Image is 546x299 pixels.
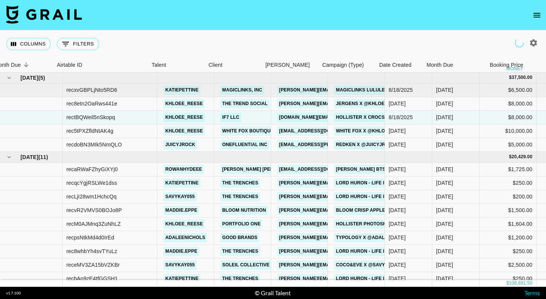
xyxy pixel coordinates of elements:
[66,206,122,214] div: recvR2VMVS0BOJo8P
[389,275,406,282] div: 8/26/2025
[515,38,524,48] span: Refreshing clients, campaigns...
[334,126,442,136] a: White Fox x @khloee_reese September
[334,274,413,283] a: Lord Huron - Life is Strange
[57,58,82,72] div: Airtable ID
[163,99,205,109] a: khloee_reese
[436,141,453,148] div: Sep '25
[220,206,268,215] a: Bloom Nutrition
[220,178,260,188] a: The Trenches
[163,192,197,201] a: savykay055
[389,165,406,173] div: 8/29/2025
[480,138,537,152] div: $5,000.00
[480,97,537,111] div: $8,000.00
[277,233,440,242] a: [PERSON_NAME][EMAIL_ADDRESS][PERSON_NAME][DOMAIN_NAME]
[163,260,197,270] a: savykay055
[511,154,532,160] div: 20,429.00
[334,99,408,109] a: Jergens x @khloee_reese
[427,58,453,72] div: Month Due
[277,99,401,109] a: [PERSON_NAME][EMAIL_ADDRESS][DOMAIN_NAME]
[334,192,413,201] a: Lord Huron - Life is Strange
[334,219,398,229] a: Hollister Photoshoot
[277,85,401,95] a: [PERSON_NAME][EMAIL_ADDRESS][DOMAIN_NAME]
[334,178,413,188] a: Lord Huron - Life is Strange
[148,58,205,72] div: Talent
[436,220,453,228] div: Aug '25
[220,192,260,201] a: The Trenches
[480,83,537,97] div: $6,500.00
[334,206,429,215] a: Bloom Crisp Apple x @maddie.eppe
[334,113,387,122] a: Hollister x Crocs
[163,85,201,95] a: katiepettine
[66,100,117,107] div: rec8etn2OaRws441e
[220,233,259,242] a: Good Brands
[480,124,537,138] div: $10,000.00
[38,153,48,161] span: ( 11 )
[66,127,113,135] div: rec5tPXZfldNtAK4g
[6,38,51,50] button: Select columns
[163,165,204,174] a: rowanhydeee
[20,74,38,82] span: [DATE]
[334,247,413,256] a: Lord Huron - Life is Strange
[507,280,509,286] div: $
[163,113,205,122] a: khloee_reese
[436,100,453,107] div: Sep '25
[66,220,121,228] div: recM0AJMnq3ZuNhLZ
[389,220,406,228] div: 8/15/2025
[375,58,423,72] div: Date Created
[480,163,537,176] div: $1,725.00
[389,234,406,241] div: 8/25/2025
[436,261,453,269] div: Aug '25
[277,192,401,201] a: [PERSON_NAME][EMAIL_ADDRESS][DOMAIN_NAME]
[480,190,537,204] div: $200.00
[220,260,282,270] a: Soleil Collective LLC
[277,126,362,136] a: [EMAIL_ADDRESS][DOMAIN_NAME]
[334,85,441,95] a: MagicLinks Lululemon x @katiepettine
[4,72,14,83] button: hide children
[277,140,401,149] a: [EMAIL_ADDRESS][PERSON_NAME][DOMAIN_NAME]
[220,165,311,174] a: [PERSON_NAME] [PERSON_NAME] PR
[334,233,414,242] a: Typology x @adaleenichols
[509,280,532,286] div: 108,691.50
[277,206,401,215] a: [PERSON_NAME][EMAIL_ADDRESS][DOMAIN_NAME]
[436,247,453,255] div: Aug '25
[66,141,122,148] div: recdoBN3MIk5NmQLO
[66,113,115,121] div: rectBQWeil5nSkopq
[334,140,418,149] a: Redken x @juicyjrock Refills
[389,206,406,214] div: 8/15/2025
[163,274,201,283] a: katiepettine
[436,165,453,173] div: Aug '25
[509,154,511,160] div: $
[389,113,413,121] div: 8/18/2025
[255,289,291,297] div: © Grail Talent
[277,247,401,256] a: [PERSON_NAME][EMAIL_ADDRESS][DOMAIN_NAME]
[66,193,117,200] div: recLjI28wm1HchcQq
[436,86,453,94] div: Sep '25
[436,179,453,187] div: Aug '25
[480,204,537,217] div: $1,500.00
[509,74,511,81] div: $
[277,219,401,229] a: [PERSON_NAME][EMAIL_ADDRESS][DOMAIN_NAME]
[389,127,406,135] div: 8/29/2025
[4,152,14,162] button: hide children
[163,178,201,188] a: katiepettine
[277,178,401,188] a: [PERSON_NAME][EMAIL_ADDRESS][DOMAIN_NAME]
[66,86,117,94] div: recxvGBPLjNto5RD6
[21,60,31,70] button: Sort
[322,58,364,72] div: Campaign (Type)
[389,179,406,187] div: 8/29/2025
[66,234,114,241] div: recpsNtkMd4d0IrEd
[220,85,264,95] a: MagicLinks, Inc
[436,127,453,135] div: Sep '25
[318,58,375,72] div: Campaign (Type)
[334,260,404,270] a: Coco&Eve x @savykay055
[389,261,406,269] div: 8/11/2025
[389,100,406,107] div: 8/26/2025
[220,274,260,283] a: The Trenches
[436,193,453,200] div: Aug '25
[265,58,310,72] div: [PERSON_NAME]
[511,74,532,81] div: 37,500.00
[480,176,537,190] div: $250.00
[480,245,537,258] div: $250.00
[277,165,362,174] a: [EMAIL_ADDRESS][DOMAIN_NAME]
[436,234,453,241] div: Aug '25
